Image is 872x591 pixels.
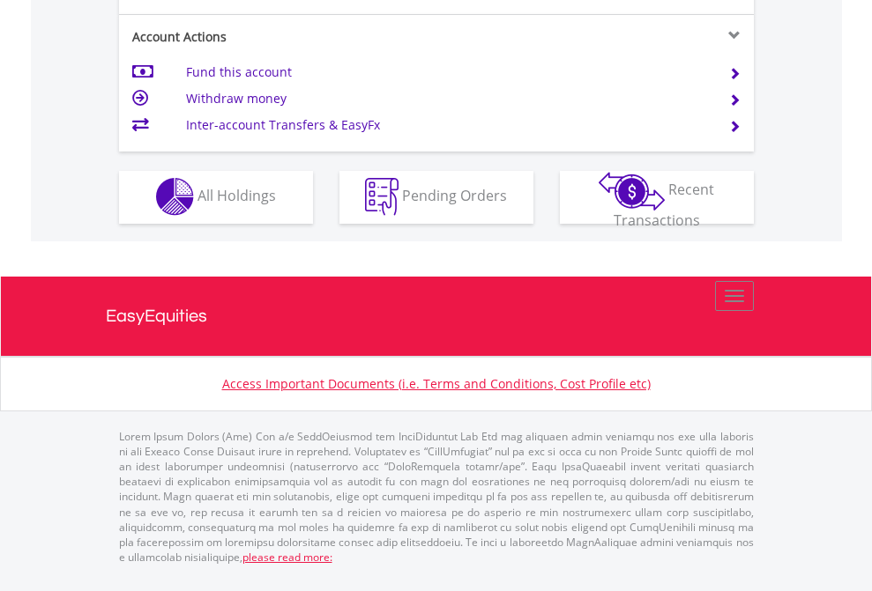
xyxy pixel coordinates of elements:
[365,178,399,216] img: pending_instructions-wht.png
[560,171,754,224] button: Recent Transactions
[119,171,313,224] button: All Holdings
[106,277,767,356] a: EasyEquities
[119,429,754,565] p: Lorem Ipsum Dolors (Ame) Con a/e SeddOeiusmod tem InciDiduntut Lab Etd mag aliquaen admin veniamq...
[156,178,194,216] img: holdings-wht.png
[402,186,507,205] span: Pending Orders
[186,59,707,85] td: Fund this account
[339,171,533,224] button: Pending Orders
[186,112,707,138] td: Inter-account Transfers & EasyFx
[119,28,436,46] div: Account Actions
[614,180,715,230] span: Recent Transactions
[242,550,332,565] a: please read more:
[186,85,707,112] td: Withdraw money
[599,172,665,211] img: transactions-zar-wht.png
[198,186,276,205] span: All Holdings
[222,375,651,392] a: Access Important Documents (i.e. Terms and Conditions, Cost Profile etc)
